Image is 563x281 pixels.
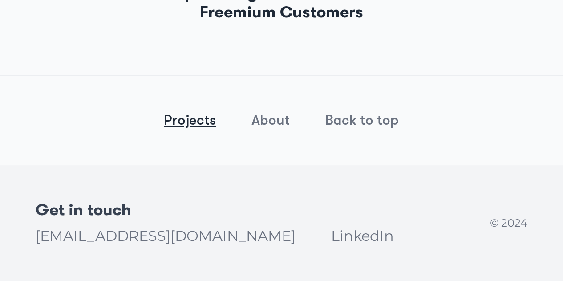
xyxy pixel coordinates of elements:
[36,201,131,220] h3: Get in touch
[36,227,296,245] p: [EMAIL_ADDRESS][DOMAIN_NAME]
[251,112,290,128] a: About
[490,216,527,230] p: © 2024
[325,112,399,128] a: Back to top
[164,112,216,128] a: Projects
[331,227,394,244] a: LinkedIn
